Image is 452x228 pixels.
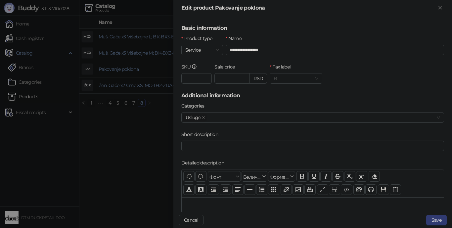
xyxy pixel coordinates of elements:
button: Експонент [356,171,367,182]
button: Искошено [320,171,332,182]
button: Поравнање [232,184,244,195]
label: Name [226,35,246,42]
button: Извлачење [208,184,219,195]
button: Штампај [365,184,377,195]
button: Листа [256,184,267,195]
div: RSD [250,73,267,84]
button: Прикажи блокове [329,184,340,195]
input: Short description [181,141,444,151]
button: Увлачење [220,184,231,195]
button: Приказ кода [341,184,352,195]
label: Sale price [214,63,239,70]
span: B [274,73,318,83]
div: Edit product Pakovanje poklona [181,4,436,12]
button: Веза [281,184,292,195]
button: Слика [293,184,304,195]
button: Хоризонтална линија [244,184,255,195]
button: Формати [268,171,295,182]
h5: Additional information [181,92,444,100]
label: Product type [181,35,216,42]
button: Прецртано [332,171,343,182]
button: Боја текста [183,184,195,195]
h5: Basic information [181,24,444,32]
button: Фонт [208,171,241,182]
span: Service [185,45,219,55]
span: Usluge [183,114,207,121]
button: Подебљано [296,171,308,182]
button: Индексирано [344,171,355,182]
button: Поврати [183,171,195,182]
label: SKU [181,63,201,70]
label: Detailed description [181,159,228,166]
button: Cancel [179,215,203,225]
button: Подвучено [308,171,320,182]
button: Приказ преко целог екрана [317,184,328,195]
button: Преглед [353,184,365,195]
button: Видео [304,184,316,195]
button: Величина [242,171,267,182]
label: Short description [181,131,222,138]
input: Name [226,45,444,55]
label: Categories [181,102,208,110]
button: Close [436,4,444,12]
button: Save [426,215,447,225]
button: Табела [268,184,279,195]
span: close [202,116,205,119]
button: Шаблон [390,184,401,195]
button: Сачувај [378,184,389,195]
label: Tax label [270,63,294,70]
button: Боја позадине [195,184,206,195]
span: Usluge [186,114,201,121]
button: Уклони формат [369,171,380,182]
button: Понови [195,171,206,182]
